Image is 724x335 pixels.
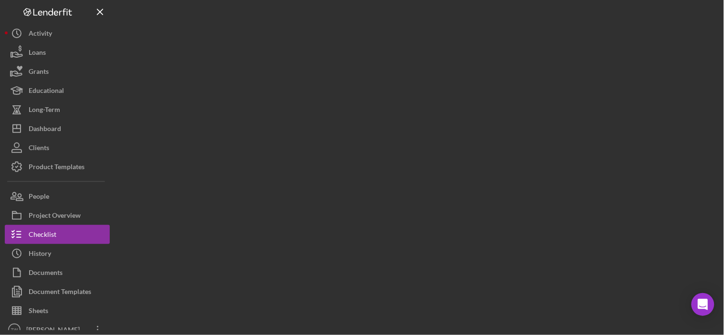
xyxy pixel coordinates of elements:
[5,263,110,282] button: Documents
[5,157,110,176] button: Product Templates
[5,187,110,206] button: People
[5,244,110,263] button: History
[5,100,110,119] button: Long-Term
[5,81,110,100] button: Educational
[5,43,110,62] button: Loans
[5,62,110,81] button: Grants
[29,119,61,141] div: Dashboard
[29,157,84,179] div: Product Templates
[11,327,19,333] text: TW
[29,81,64,102] div: Educational
[692,293,714,316] div: Open Intercom Messenger
[29,100,60,122] div: Long-Term
[29,24,52,45] div: Activity
[29,62,49,83] div: Grants
[29,138,49,160] div: Clients
[29,43,46,64] div: Loans
[29,301,48,323] div: Sheets
[29,187,49,208] div: People
[29,244,51,265] div: History
[29,282,91,304] div: Document Templates
[5,24,110,43] button: Activity
[5,282,110,301] button: Document Templates
[5,138,110,157] button: Clients
[5,119,110,138] button: Dashboard
[5,225,110,244] button: Checklist
[5,206,110,225] button: Project Overview
[29,206,81,227] div: Project Overview
[29,225,56,246] div: Checklist
[5,301,110,320] button: Sheets
[29,263,63,284] div: Documents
